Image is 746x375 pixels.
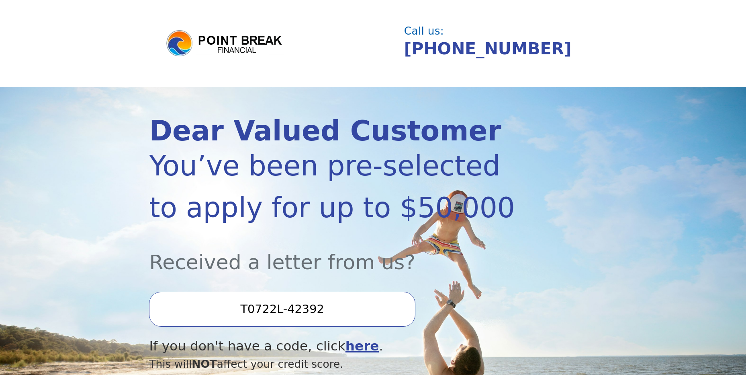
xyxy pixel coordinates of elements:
[192,358,217,370] span: NOT
[149,356,529,372] div: This will affect your credit score.
[149,117,529,145] div: Dear Valued Customer
[404,26,591,36] div: Call us:
[149,292,415,326] input: Enter your Offer Code:
[165,29,286,58] img: logo.png
[149,336,529,356] div: If you don't have a code, click .
[149,229,529,277] div: Received a letter from us?
[404,39,572,58] a: [PHONE_NUMBER]
[149,145,529,229] div: You’ve been pre-selected to apply for up to $50,000
[345,338,379,354] a: here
